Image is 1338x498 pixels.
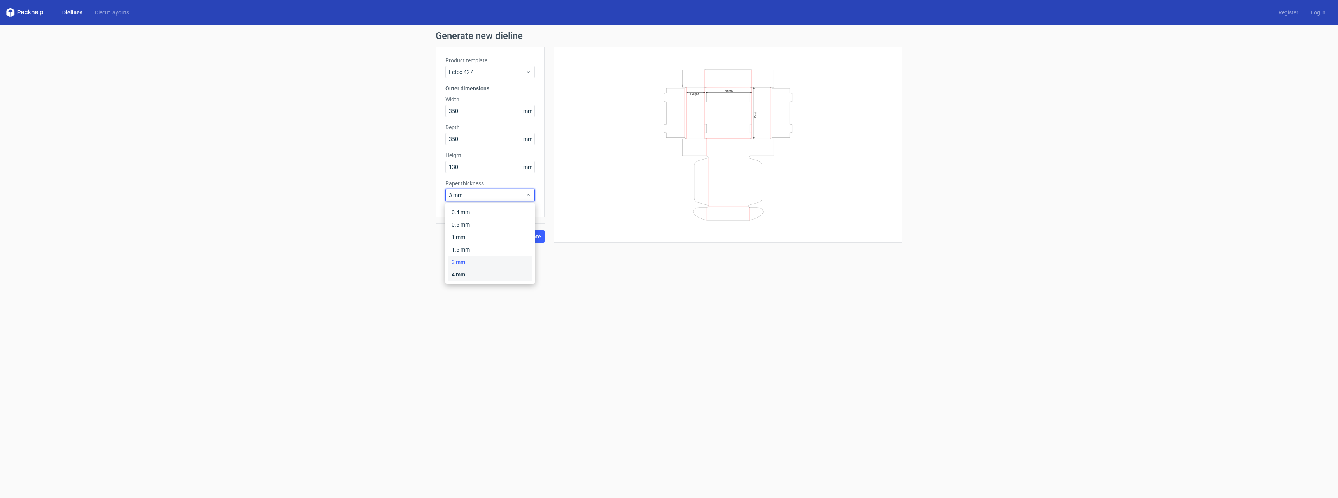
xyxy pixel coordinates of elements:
span: Fefco 427 [449,68,525,76]
text: Width [725,89,733,92]
span: mm [521,161,534,173]
div: 1 mm [448,231,532,243]
h1: Generate new dieline [436,31,902,40]
div: 0.4 mm [448,206,532,218]
span: mm [521,105,534,117]
text: Depth [754,110,757,117]
span: mm [521,133,534,145]
label: Product template [445,56,535,64]
div: 4 mm [448,268,532,281]
div: 1.5 mm [448,243,532,256]
span: 3 mm [449,191,525,199]
label: Depth [445,123,535,131]
label: Width [445,95,535,103]
a: Diecut layouts [89,9,135,16]
a: Log in [1305,9,1332,16]
a: Register [1272,9,1305,16]
label: Paper thickness [445,179,535,187]
div: 0.5 mm [448,218,532,231]
h3: Outer dimensions [445,84,535,92]
text: Height [690,92,699,95]
label: Height [445,151,535,159]
div: 3 mm [448,256,532,268]
a: Dielines [56,9,89,16]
